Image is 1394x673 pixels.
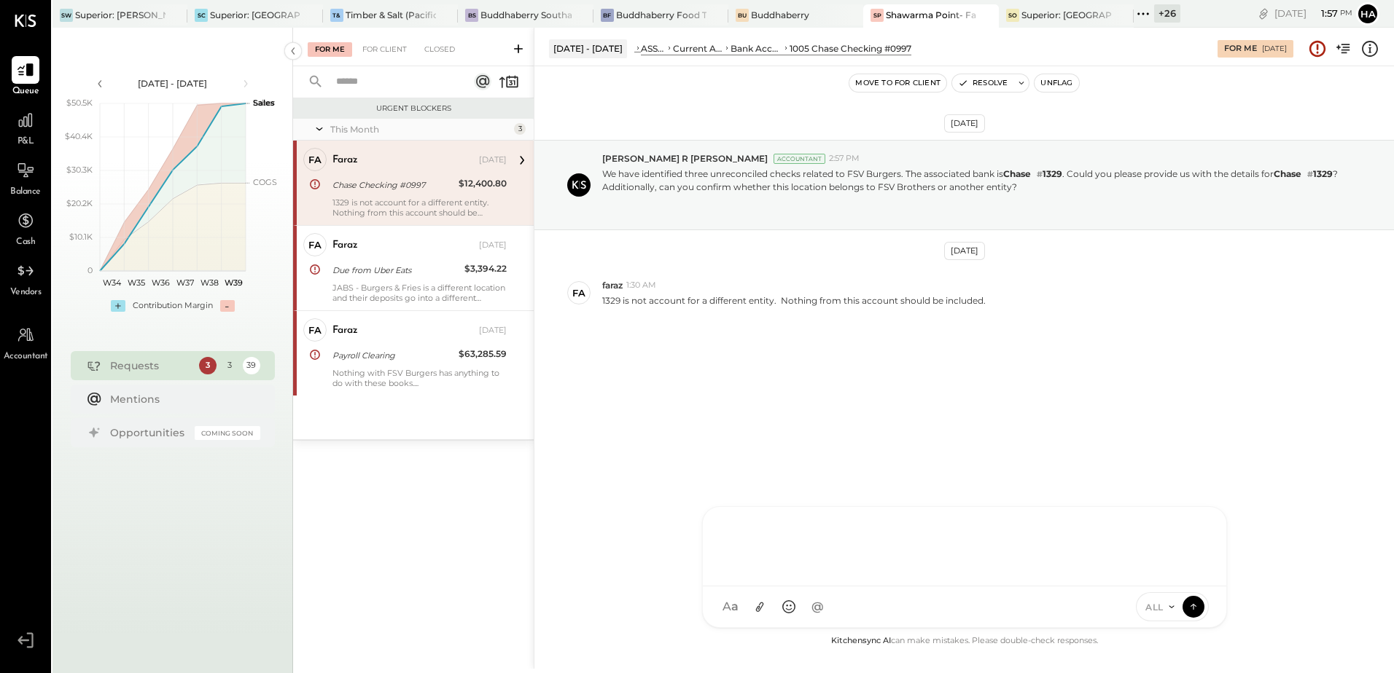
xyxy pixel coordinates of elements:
[849,74,946,92] button: Move to for client
[805,594,831,620] button: @
[1,56,50,98] a: Queue
[133,300,213,312] div: Contribution Margin
[210,9,300,21] div: Superior: [GEOGRAPHIC_DATA]
[151,278,169,288] text: W36
[717,594,744,620] button: Aa
[1356,2,1379,25] button: Ha
[602,152,768,165] span: [PERSON_NAME] R [PERSON_NAME]
[1224,43,1257,55] div: For Me
[308,238,322,252] div: fa
[60,9,73,22] div: SW
[464,261,507,276] div: $3,394.22
[641,42,666,55] div: ASSETS
[65,131,93,141] text: $40.4K
[332,348,454,363] div: Payroll Clearing
[308,42,352,57] div: For Me
[253,98,275,108] text: Sales
[1021,9,1112,21] div: Superior: [GEOGRAPHIC_DATA]
[417,42,462,57] div: Closed
[790,42,911,55] div: 1005 Chase Checking #0997
[200,278,218,288] text: W38
[1037,169,1043,179] span: #
[355,42,414,57] div: For Client
[195,426,260,440] div: Coming Soon
[4,350,48,363] span: Accountant
[111,77,235,90] div: [DATE] - [DATE]
[1,207,50,249] a: Cash
[616,9,706,21] div: Buddhaberry Food Truck
[332,197,507,218] div: 1329 is not account for a different entity. Nothing from this account should be included.
[16,236,35,249] span: Cash
[87,265,93,275] text: 0
[1,106,50,149] a: P&L
[1035,74,1078,92] button: Unflag
[111,300,125,312] div: +
[332,178,454,192] div: Chase Checking #0997
[110,425,187,440] div: Opportunities
[69,232,93,242] text: $10.1K
[480,9,571,21] div: Buddhaberry Southampton
[195,9,208,22] div: SC
[673,42,723,55] div: Current Assets
[1006,9,1019,22] div: SO
[1256,6,1271,21] div: copy link
[103,278,122,288] text: W34
[479,154,507,166] div: [DATE]
[176,278,193,288] text: W37
[17,135,34,149] span: P&L
[199,357,217,374] div: 3
[10,186,41,199] span: Balance
[1,157,50,199] a: Balance
[731,599,739,614] span: a
[330,123,510,135] div: This Month
[110,392,253,406] div: Mentions
[332,238,358,253] div: faraz
[308,323,322,337] div: fa
[332,323,358,338] div: faraz
[602,279,623,291] span: faraz
[479,325,507,336] div: [DATE]
[465,9,478,22] div: BS
[10,286,42,299] span: Vendors
[1003,168,1062,179] strong: Chase 1329
[300,103,526,114] div: Urgent Blockers
[944,242,985,260] div: [DATE]
[602,294,986,307] p: 1329 is not account for a different entity. Nothing from this account should be included.
[736,9,749,22] div: Bu
[1307,169,1313,179] span: #
[221,357,238,374] div: 3
[459,176,507,191] div: $12,400.80
[459,347,507,361] div: $63,285.59
[774,154,825,164] div: Accountant
[220,300,235,312] div: -
[572,286,585,300] div: fa
[514,123,526,135] div: 3
[346,9,436,21] div: Timber & Salt (Pacific Dining CA1 LLC)
[1274,7,1352,20] div: [DATE]
[110,358,192,373] div: Requests
[602,168,1344,218] p: We have identified three unreconciled checks related to FSV Burgers. The associated bank is . Cou...
[332,263,460,278] div: Due from Uber Eats
[952,74,1013,92] button: Resolve
[479,240,507,251] div: [DATE]
[243,357,260,374] div: 39
[66,165,93,175] text: $30.3K
[871,9,884,22] div: SP
[128,278,145,288] text: W35
[751,9,809,21] div: Buddhaberry
[601,9,614,22] div: BF
[330,9,343,22] div: T&
[75,9,166,21] div: Superior: [PERSON_NAME]
[829,153,860,165] span: 2:57 PM
[12,85,39,98] span: Queue
[332,368,507,388] div: Nothing with FSV Burgers has anything to do with these books....
[626,280,656,291] span: 1:30 AM
[224,278,242,288] text: W39
[811,599,824,614] span: @
[253,177,277,187] text: COGS
[1,257,50,299] a: Vendors
[332,283,507,303] div: JABS - Burgers & Fries is a different location and their deposits go into a different account.
[1145,601,1164,613] span: ALL
[944,114,985,133] div: [DATE]
[308,153,322,167] div: fa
